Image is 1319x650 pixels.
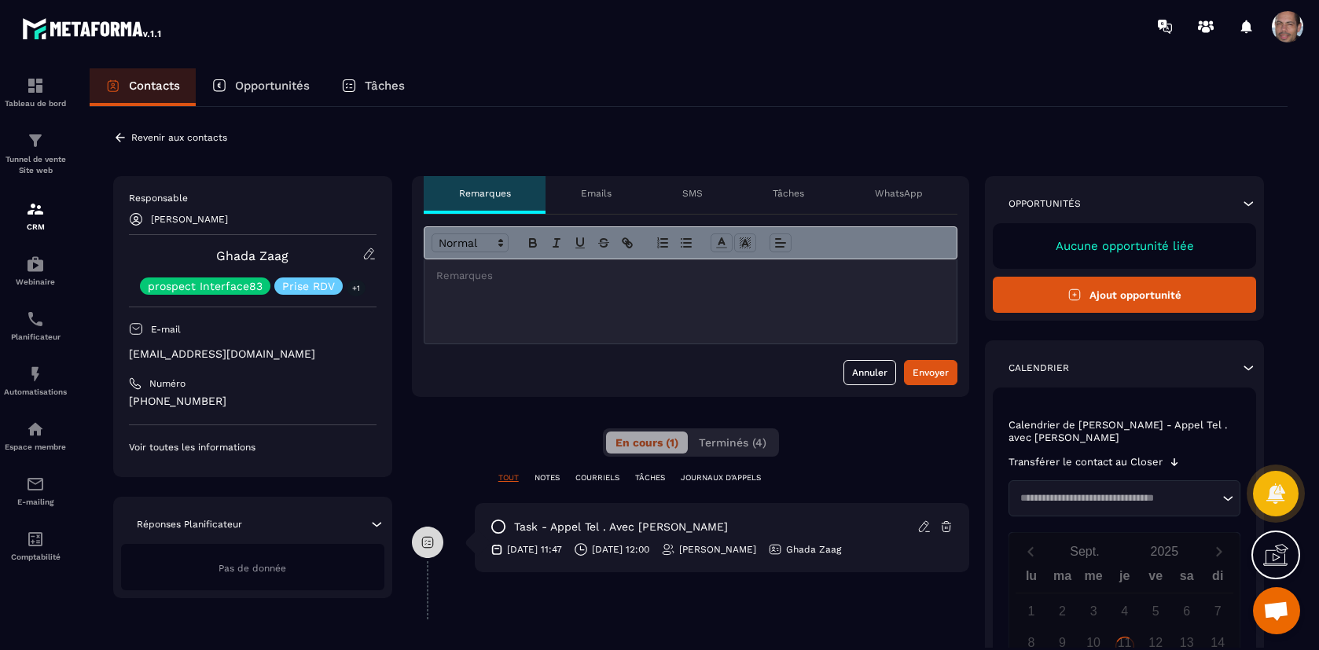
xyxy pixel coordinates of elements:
[1009,480,1240,516] div: Search for option
[26,365,45,384] img: automations
[4,64,67,119] a: formationformationTableau de bord
[993,277,1256,313] button: Ajout opportunité
[592,543,649,556] p: [DATE] 12:00
[1009,239,1240,253] p: Aucune opportunité liée
[1009,197,1081,210] p: Opportunités
[26,310,45,329] img: scheduler
[606,431,688,454] button: En cours (1)
[129,347,377,362] p: [EMAIL_ADDRESS][DOMAIN_NAME]
[26,200,45,219] img: formation
[581,187,612,200] p: Emails
[151,214,228,225] p: [PERSON_NAME]
[26,76,45,95] img: formation
[4,353,67,408] a: automationsautomationsAutomatisations
[635,472,665,483] p: TÂCHES
[4,332,67,341] p: Planificateur
[196,68,325,106] a: Opportunités
[131,132,227,143] p: Revenir aux contacts
[535,472,560,483] p: NOTES
[699,436,766,449] span: Terminés (4)
[4,553,67,561] p: Comptabilité
[4,387,67,396] p: Automatisations
[507,543,562,556] p: [DATE] 11:47
[26,530,45,549] img: accountant
[514,520,728,534] p: task - Appel Tel . avec [PERSON_NAME]
[786,543,841,556] p: Ghada Zaag
[129,441,377,454] p: Voir toutes les informations
[137,518,242,531] p: Réponses Planificateur
[913,365,949,380] div: Envoyer
[4,154,67,176] p: Tunnel de vente Site web
[4,188,67,243] a: formationformationCRM
[1009,456,1163,468] p: Transférer le contact au Closer
[129,79,180,93] p: Contacts
[4,99,67,108] p: Tableau de bord
[875,187,923,200] p: WhatsApp
[689,431,776,454] button: Terminés (4)
[575,472,619,483] p: COURRIELS
[1009,419,1240,444] p: Calendrier de [PERSON_NAME] - Appel Tel . avec [PERSON_NAME]
[26,475,45,494] img: email
[129,192,377,204] p: Responsable
[219,563,286,574] span: Pas de donnée
[679,543,756,556] p: [PERSON_NAME]
[498,472,519,483] p: TOUT
[22,14,163,42] img: logo
[4,277,67,286] p: Webinaire
[26,420,45,439] img: automations
[4,243,67,298] a: automationsautomationsWebinaire
[4,498,67,506] p: E-mailing
[681,472,761,483] p: JOURNAUX D'APPELS
[843,360,896,385] button: Annuler
[365,79,405,93] p: Tâches
[151,323,181,336] p: E-mail
[282,281,335,292] p: Prise RDV
[149,377,186,390] p: Numéro
[615,436,678,449] span: En cours (1)
[129,394,377,409] p: [PHONE_NUMBER]
[682,187,703,200] p: SMS
[4,222,67,231] p: CRM
[216,248,288,263] a: Ghada Zaag
[459,187,511,200] p: Remarques
[4,443,67,451] p: Espace membre
[4,463,67,518] a: emailemailE-mailing
[1015,490,1218,506] input: Search for option
[4,518,67,573] a: accountantaccountantComptabilité
[235,79,310,93] p: Opportunités
[26,131,45,150] img: formation
[347,280,366,296] p: +1
[1253,587,1300,634] div: Ouvrir le chat
[904,360,957,385] button: Envoyer
[26,255,45,274] img: automations
[1009,362,1069,374] p: Calendrier
[4,119,67,188] a: formationformationTunnel de vente Site web
[90,68,196,106] a: Contacts
[325,68,421,106] a: Tâches
[148,281,263,292] p: prospect Interface83
[773,187,804,200] p: Tâches
[4,298,67,353] a: schedulerschedulerPlanificateur
[4,408,67,463] a: automationsautomationsEspace membre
